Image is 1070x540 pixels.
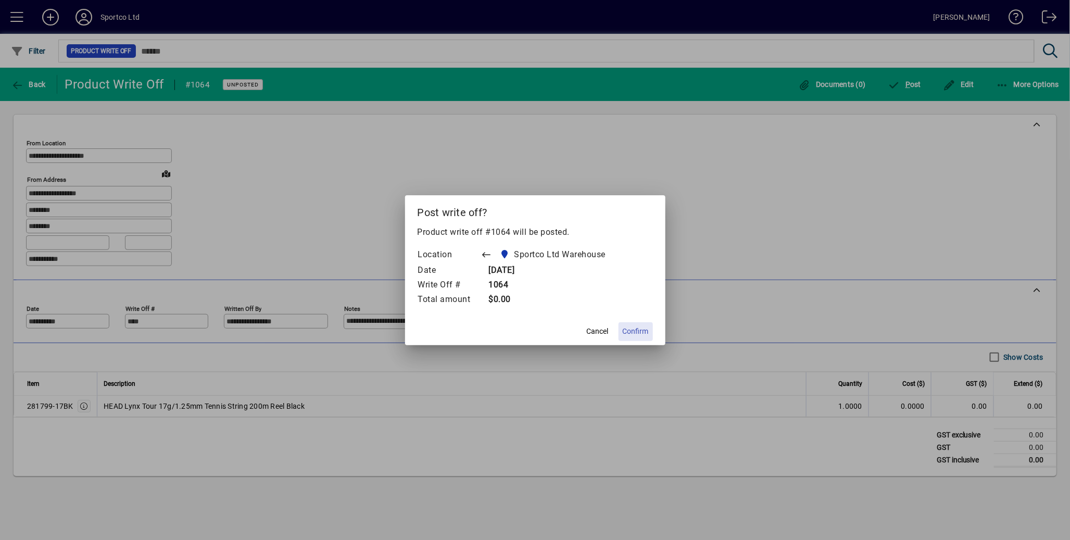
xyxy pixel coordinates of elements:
[418,226,653,238] p: Product write off #1064 will be posted.
[587,326,609,337] span: Cancel
[619,322,653,341] button: Confirm
[623,326,649,337] span: Confirm
[481,263,626,278] td: [DATE]
[418,247,481,263] td: Location
[481,278,626,293] td: 1064
[418,293,481,307] td: Total amount
[581,322,614,341] button: Cancel
[497,247,610,262] span: Sportco Ltd Warehouse
[514,248,606,261] span: Sportco Ltd Warehouse
[481,293,626,307] td: $0.00
[418,263,481,278] td: Date
[405,195,665,225] h2: Post write off?
[418,278,481,293] td: Write Off #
